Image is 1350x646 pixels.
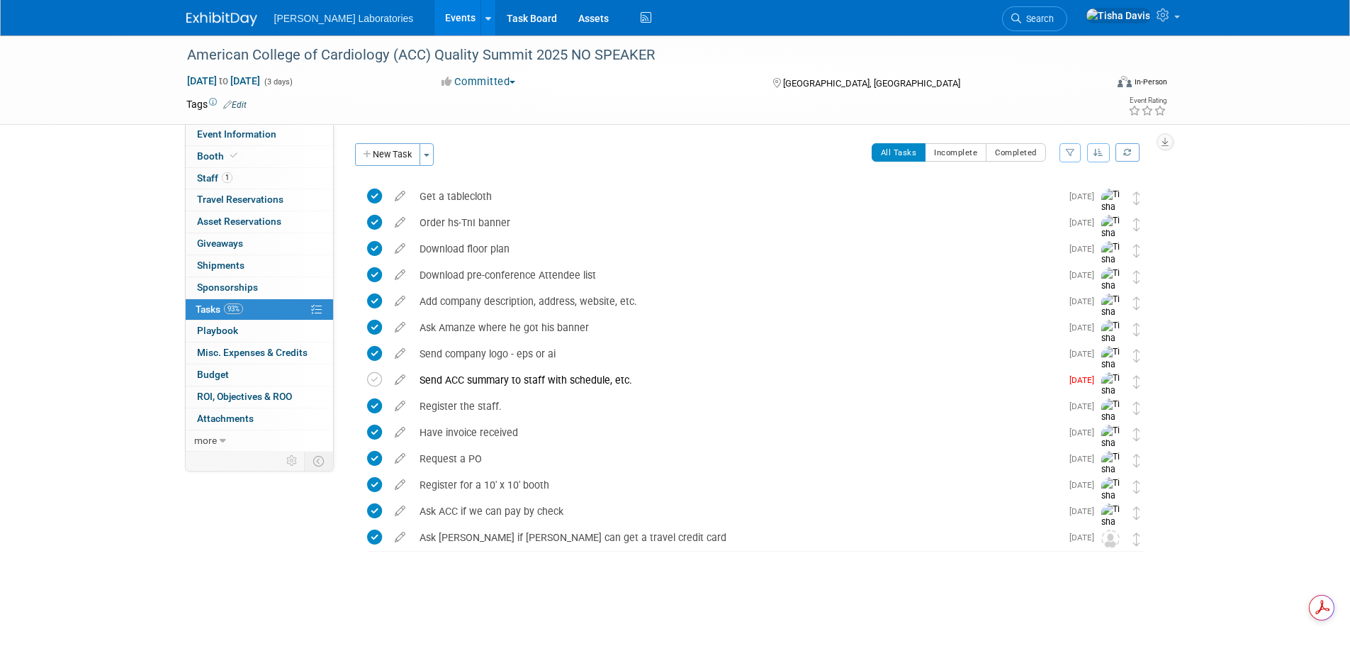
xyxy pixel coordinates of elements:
div: Request a PO [412,447,1061,471]
div: Send company logo - eps or ai [412,342,1061,366]
a: edit [388,243,412,255]
a: Tasks93% [186,299,333,321]
a: Travel Reservations [186,189,333,211]
a: more [186,430,333,452]
i: Move task [1133,480,1140,494]
a: Asset Reservations [186,211,333,233]
i: Move task [1133,296,1140,310]
span: Misc. Expenses & Credits [197,347,308,358]
i: Move task [1133,218,1140,231]
div: Get a tablecloth [412,184,1061,208]
img: Tisha Davis [1101,372,1123,410]
span: [DATE] [1069,533,1101,542]
span: [PERSON_NAME] Laboratories [274,13,414,24]
a: Attachments [186,408,333,430]
div: American College of Cardiology (ACC) Quality Summit 2025 NO SPEAKER [182,43,1084,68]
div: Add company description, address, website, etc. [412,289,1061,313]
span: Budget [197,369,229,380]
span: to [217,75,230,87]
img: Tisha Davis [1101,503,1123,541]
i: Move task [1133,506,1140,520]
img: Format-Inperson.png [1118,76,1132,87]
a: edit [388,374,412,386]
span: [DATE] [1069,296,1101,306]
td: Tags [186,97,247,111]
a: edit [388,295,412,308]
img: Tisha Davis [1101,425,1123,462]
a: ROI, Objectives & ROO [186,386,333,408]
img: Tisha Davis [1101,267,1123,305]
span: Booth [197,150,240,162]
button: Incomplete [925,143,986,162]
div: Register the staff. [412,394,1061,418]
img: Tisha Davis [1101,241,1123,279]
div: Ask ACC if we can pay by check [412,499,1061,523]
a: Playbook [186,321,333,342]
i: Move task [1133,270,1140,284]
a: edit [388,400,412,413]
a: edit [388,321,412,334]
a: Misc. Expenses & Credits [186,343,333,364]
a: edit [388,216,412,229]
a: Search [1002,6,1067,31]
span: [DATE] [1069,506,1101,516]
span: Tasks [196,303,243,315]
span: [DATE] [1069,244,1101,254]
img: Tisha Davis [1101,320,1123,357]
div: Ask Amanze where he got his banner [412,316,1061,340]
a: edit [388,269,412,282]
i: Booth reservation complete [230,152,237,160]
div: In-Person [1134,77,1167,87]
div: Order hs-TnI banner [412,211,1061,235]
span: Asset Reservations [197,216,281,227]
span: [DATE] [1069,401,1101,411]
i: Move task [1133,375,1140,389]
span: [DATE] [1069,323,1101,333]
a: edit [388,347,412,360]
button: Completed [986,143,1046,162]
a: edit [388,505,412,518]
a: Event Information [186,124,333,145]
i: Move task [1133,401,1140,415]
i: Move task [1133,244,1140,257]
div: Download pre-conference Attendee list [412,263,1061,287]
span: Event Information [197,128,276,140]
div: Send ACC summary to staff with schedule, etc. [412,368,1061,392]
span: 1 [222,172,232,183]
a: edit [388,531,412,544]
span: [DATE] [1069,270,1101,280]
button: Committed [437,74,521,89]
i: Move task [1133,428,1140,441]
a: Booth [186,146,333,167]
button: New Task [355,143,420,166]
span: Travel Reservations [197,194,283,205]
a: Budget [186,364,333,386]
div: Download floor plan [412,237,1061,261]
span: Sponsorships [197,282,258,293]
a: edit [388,190,412,203]
img: Tisha Davis [1101,294,1123,331]
span: (3 days) [263,77,293,87]
span: Playbook [197,325,238,336]
img: Tisha Davis [1101,451,1123,489]
a: edit [388,426,412,439]
div: Ask [PERSON_NAME] if [PERSON_NAME] can get a travel credit card [412,525,1061,550]
img: Tisha Davis [1101,399,1123,436]
a: Refresh [1115,143,1140,162]
span: [DATE] [1069,480,1101,490]
span: [GEOGRAPHIC_DATA], [GEOGRAPHIC_DATA] [783,78,960,89]
img: Tisha Davis [1101,189,1123,226]
span: [DATE] [1069,218,1101,228]
a: Staff1 [186,168,333,189]
img: Tisha Davis [1086,8,1151,23]
img: Tisha Davis [1101,346,1123,384]
a: Sponsorships [186,277,333,299]
i: Move task [1133,454,1140,467]
img: ExhibitDay [186,12,257,26]
span: more [194,435,217,446]
a: edit [388,479,412,491]
span: [DATE] [1069,428,1101,438]
span: Staff [197,172,232,184]
div: Event Format [1022,74,1168,95]
div: Register for a 10' x 10' booth [412,473,1061,497]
